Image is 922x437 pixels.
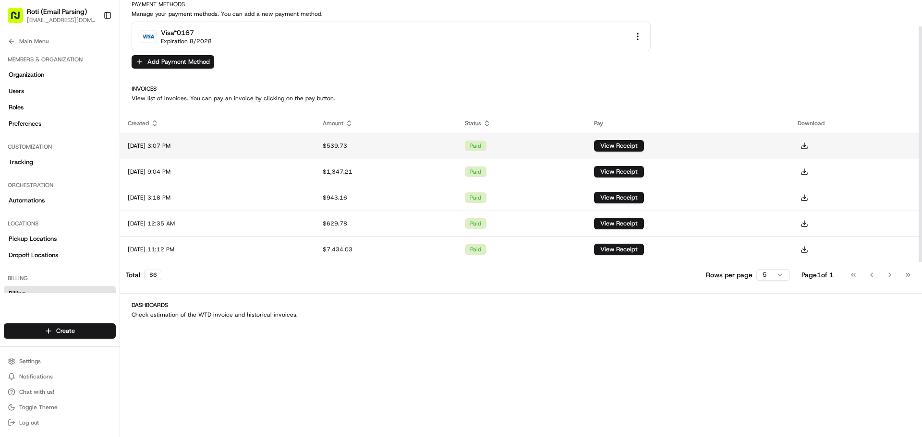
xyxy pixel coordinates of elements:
span: Tracking [9,158,33,166]
span: Pickup Locations [9,235,57,243]
div: $1,347.21 [323,168,450,176]
button: Start new chat [163,94,175,106]
span: Chat with us! [19,388,54,396]
div: Expiration 8/2028 [161,37,212,45]
a: Roles [4,100,116,115]
div: $7,434.03 [323,246,450,253]
button: Settings [4,354,116,368]
button: Add Payment Method [132,55,214,69]
td: [DATE] 11:12 PM [120,236,315,262]
a: Tracking [4,154,116,170]
span: Users [9,87,24,95]
button: Chat with us! [4,385,116,399]
button: [EMAIL_ADDRESS][DOMAIN_NAME] [27,16,96,24]
div: Billing [4,271,116,286]
div: 86 [144,270,162,280]
div: paid [465,166,486,177]
input: Clear [25,62,158,72]
div: Pay [594,119,783,127]
span: Preferences [9,119,41,128]
span: Pylon [96,163,116,170]
div: paid [465,141,486,151]
a: Dropoff Locations [4,248,116,263]
span: Organization [9,71,44,79]
p: Check estimation of the WTD invoice and historical invoices. [132,311,910,319]
img: 1736555255976-a54dd68f-1ca7-489b-9aae-adbdc363a1c4 [10,92,27,109]
p: Welcome 👋 [10,38,175,54]
span: API Documentation [91,139,154,149]
h2: Invoices [132,85,910,93]
span: Dropoff Locations [9,251,58,260]
div: Total [126,270,162,280]
div: We're available if you need us! [33,101,121,109]
span: Billing [9,289,25,298]
button: View Receipt [594,166,644,177]
button: Notifications [4,370,116,383]
p: Rows per page [706,270,752,280]
div: Customization [4,139,116,154]
div: 💻 [81,140,89,148]
a: 📗Knowledge Base [6,135,77,153]
button: Roti (Email Parsing)[EMAIL_ADDRESS][DOMAIN_NAME] [4,4,99,27]
div: Start new chat [33,92,158,101]
div: Locations [4,216,116,231]
td: [DATE] 9:04 PM [120,159,315,185]
button: Roti (Email Parsing) [27,7,87,16]
div: Members & Organization [4,52,116,67]
a: Organization [4,67,116,83]
button: Create [4,323,116,339]
div: Orchestration [4,177,116,193]
span: Notifications [19,373,53,380]
button: View Receipt [594,244,644,255]
button: View Receipt [594,192,644,203]
button: Toggle Theme [4,401,116,414]
div: Page 1 of 1 [801,270,834,280]
td: [DATE] 3:18 PM [120,185,315,211]
div: $629.78 [323,220,450,227]
span: Log out [19,419,39,426]
div: Download [798,119,914,127]
p: View list of invoices. You can pay an invoice by clicking on the pay button. [132,94,910,102]
div: Amount [323,119,450,127]
div: $539.73 [323,142,450,150]
p: Manage your payment methods. You can add a new payment method. [132,10,910,18]
span: Main Menu [19,37,49,45]
span: Toggle Theme [19,403,58,411]
h2: Dashboards [132,301,910,309]
button: Main Menu [4,35,116,48]
div: paid [465,218,486,229]
div: paid [465,244,486,255]
span: Roles [9,103,24,112]
span: Create [56,327,75,335]
a: Pickup Locations [4,231,116,247]
button: View Receipt [594,218,644,229]
div: $943.16 [323,194,450,201]
a: 💻API Documentation [77,135,158,153]
img: Nash [10,10,29,29]
div: paid [465,192,486,203]
button: View Receipt [594,140,644,152]
h2: Payment Methods [132,0,910,8]
div: 📗 [10,140,17,148]
a: Automations [4,193,116,208]
span: Settings [19,357,41,365]
td: [DATE] 3:07 PM [120,133,315,159]
a: Users [4,83,116,99]
span: Knowledge Base [19,139,73,149]
a: Billing [4,286,116,301]
div: visa *0167 [161,28,194,37]
a: Powered byPylon [68,162,116,170]
td: [DATE] 12:35 AM [120,211,315,236]
div: Status [465,119,578,127]
span: Automations [9,196,45,205]
button: Log out [4,416,116,429]
a: Preferences [4,116,116,131]
div: Created [128,119,307,127]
